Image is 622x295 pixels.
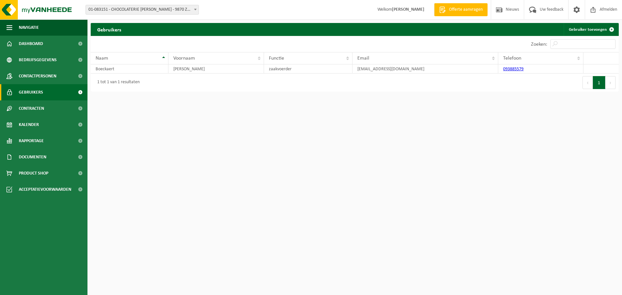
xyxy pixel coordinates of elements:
span: Gebruikers [19,84,43,100]
button: Next [605,76,616,89]
a: Gebruiker toevoegen [564,23,618,36]
span: Navigatie [19,19,39,36]
span: Product Shop [19,165,48,181]
span: Telefoon [503,56,521,61]
span: Dashboard [19,36,43,52]
span: Email [357,56,369,61]
a: Offerte aanvragen [434,3,488,16]
span: Naam [96,56,108,61]
div: 1 tot 1 van 1 resultaten [94,77,140,88]
span: 01-083151 - CHOCOLATERIE TONY BOECKAERT - 9870 ZULTE, KARREWEG 7 [86,5,199,15]
span: Rapportage [19,133,44,149]
span: Contactpersonen [19,68,56,84]
h2: Gebruikers [91,23,128,36]
span: Bedrijfsgegevens [19,52,57,68]
span: Voornaam [173,56,195,61]
span: Documenten [19,149,46,165]
span: 01-083151 - CHOCOLATERIE TONY BOECKAERT - 9870 ZULTE, KARREWEG 7 [86,5,199,14]
button: 1 [593,76,605,89]
span: Acceptatievoorwaarden [19,181,71,198]
td: [EMAIL_ADDRESS][DOMAIN_NAME] [352,64,498,74]
td: Boeckaert [91,64,168,74]
label: Zoeken: [531,42,547,47]
span: Contracten [19,100,44,117]
a: 093885579 [503,67,524,72]
span: Kalender [19,117,39,133]
td: zaakvoerder [264,64,352,74]
button: Previous [582,76,593,89]
iframe: chat widget [3,281,108,295]
span: Functie [269,56,284,61]
span: Offerte aanvragen [447,6,484,13]
td: [PERSON_NAME] [168,64,264,74]
strong: [PERSON_NAME] [392,7,424,12]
